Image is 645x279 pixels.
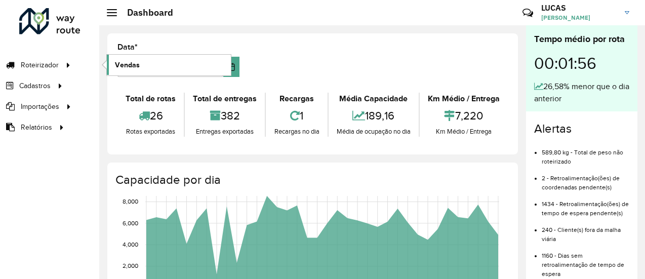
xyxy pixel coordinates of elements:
div: Média de ocupação no dia [331,127,416,137]
span: Vendas [115,60,140,70]
text: 2,000 [123,263,138,269]
li: 589,80 kg - Total de peso não roteirizado [542,140,629,166]
div: 189,16 [331,105,416,127]
div: Km Médio / Entrega [422,93,505,105]
h2: Dashboard [117,7,173,18]
div: Tempo médio por rota [534,32,629,46]
div: 1 [268,105,325,127]
li: 1160 - Dias sem retroalimentação de tempo de espera [542,244,629,278]
div: Recargas no dia [268,127,325,137]
span: Cadastros [19,81,51,91]
div: 26 [120,105,181,127]
h4: Alertas [534,122,629,136]
h4: Capacidade por dia [115,173,508,187]
div: 382 [187,105,262,127]
div: Total de entregas [187,93,262,105]
div: Total de rotas [120,93,181,105]
div: Km Médio / Entrega [422,127,505,137]
span: Relatórios [21,122,52,133]
div: Críticas? Dúvidas? Elogios? Sugestões? Entre em contato conosco! [401,3,507,30]
div: 7,220 [422,105,505,127]
text: 4,000 [123,241,138,248]
div: 26,58% menor que o dia anterior [534,81,629,105]
text: 8,000 [123,198,138,205]
div: Média Capacidade [331,93,416,105]
li: 1434 - Retroalimentação(ões) de tempo de espera pendente(s) [542,192,629,218]
div: 00:01:56 [534,46,629,81]
a: Contato Rápido [517,2,539,24]
span: Importações [21,101,59,112]
div: Rotas exportadas [120,127,181,137]
li: 240 - Cliente(s) fora da malha viária [542,218,629,244]
span: Roteirizador [21,60,59,70]
li: 2 - Retroalimentação(ões) de coordenadas pendente(s) [542,166,629,192]
a: Vendas [107,55,231,75]
div: Entregas exportadas [187,127,262,137]
div: Recargas [268,93,325,105]
text: 6,000 [123,220,138,226]
label: Data [117,41,138,53]
h3: LUCAS [541,3,617,13]
span: [PERSON_NAME] [541,13,617,22]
